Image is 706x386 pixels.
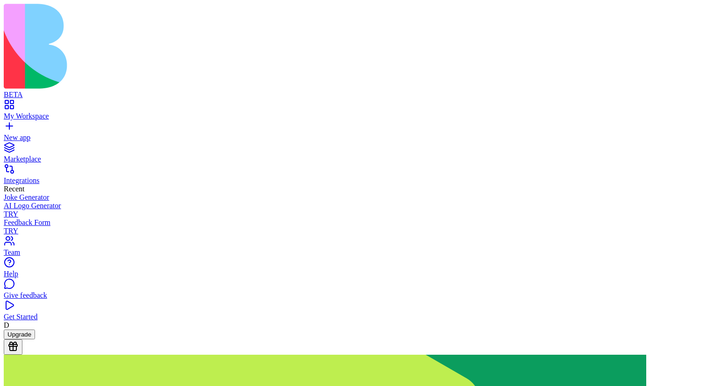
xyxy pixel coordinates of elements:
[4,112,702,120] div: My Workspace
[4,261,702,278] a: Help
[4,330,35,339] button: Upgrade
[4,91,702,99] div: BETA
[4,321,9,329] span: D
[4,193,702,202] a: Joke Generator
[4,248,702,257] div: Team
[4,210,702,218] div: TRY
[4,176,702,185] div: Integrations
[4,133,702,142] div: New app
[4,147,702,163] a: Marketplace
[4,283,702,300] a: Give feedback
[4,291,702,300] div: Give feedback
[4,185,24,193] span: Recent
[4,330,35,338] a: Upgrade
[4,270,702,278] div: Help
[4,168,702,185] a: Integrations
[4,227,702,235] div: TRY
[4,202,702,210] div: AI Logo Generator
[4,202,702,218] a: AI Logo GeneratorTRY
[4,218,702,227] div: Feedback Form
[4,82,702,99] a: BETA
[4,104,702,120] a: My Workspace
[4,218,702,235] a: Feedback FormTRY
[4,155,702,163] div: Marketplace
[4,125,702,142] a: New app
[4,240,702,257] a: Team
[4,304,702,321] a: Get Started
[4,313,702,321] div: Get Started
[4,4,379,89] img: logo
